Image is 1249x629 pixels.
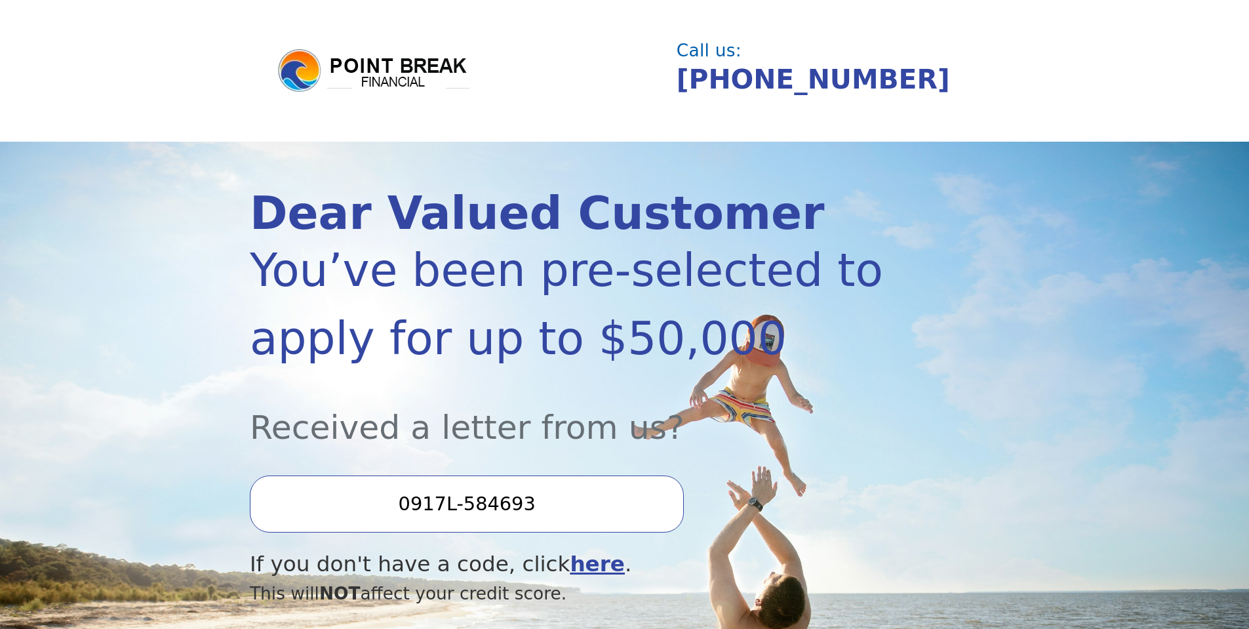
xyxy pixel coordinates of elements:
span: NOT [319,583,361,603]
img: logo.png [276,47,473,94]
div: Dear Valued Customer [250,191,887,236]
div: You’ve been pre-selected to apply for up to $50,000 [250,236,887,373]
div: This will affect your credit score. [250,580,887,607]
a: [PHONE_NUMBER] [677,64,950,95]
div: Received a letter from us? [250,373,887,452]
input: Enter your Offer Code: [250,476,684,532]
div: Call us: [677,42,989,59]
div: If you don't have a code, click . [250,548,887,580]
a: here [570,552,625,577]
